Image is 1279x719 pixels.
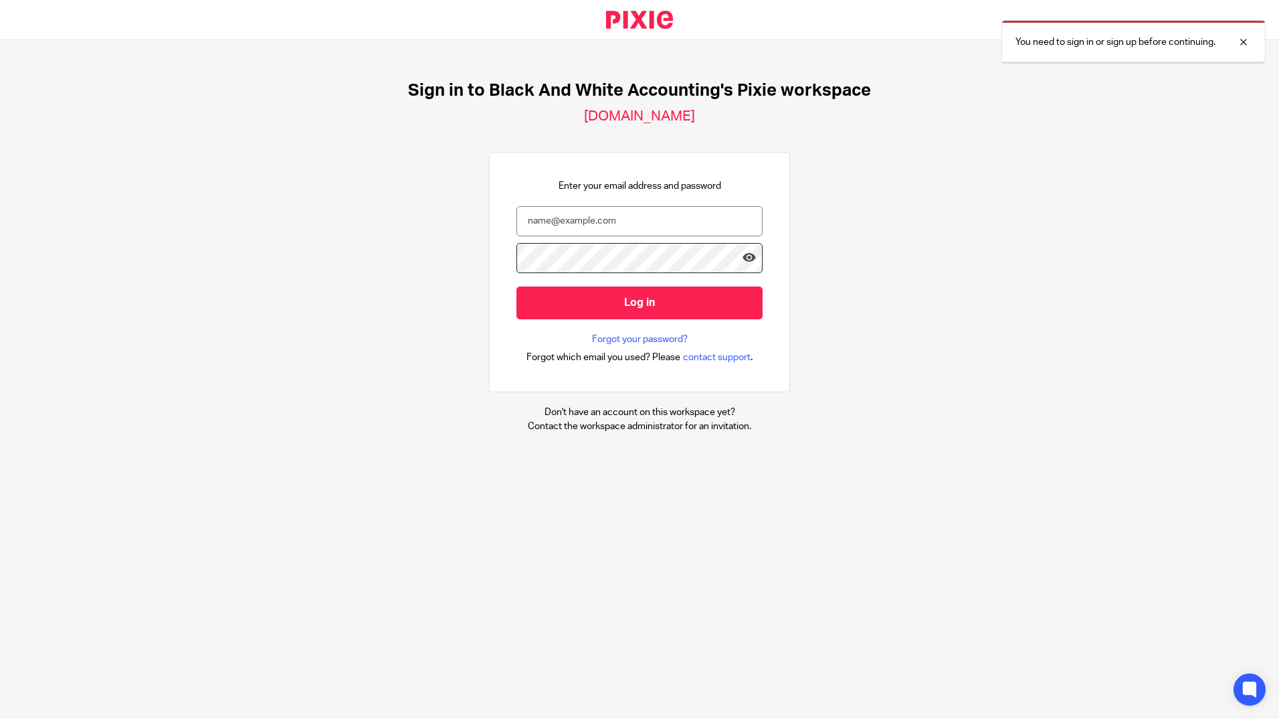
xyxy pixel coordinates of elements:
[559,179,721,193] p: Enter your email address and password
[528,420,751,433] p: Contact the workspace administrator for an invitation.
[516,206,763,236] input: name@example.com
[528,406,751,419] p: Don't have an account on this workspace yet?
[408,80,871,101] h1: Sign in to Black And White Accounting's Pixie workspace
[1015,35,1215,49] p: You need to sign in or sign up before continuing.
[526,349,753,365] div: .
[584,108,695,125] h2: [DOMAIN_NAME]
[526,351,680,364] span: Forgot which email you used? Please
[592,333,688,346] a: Forgot your password?
[683,351,751,364] span: contact support
[516,287,763,319] input: Log in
